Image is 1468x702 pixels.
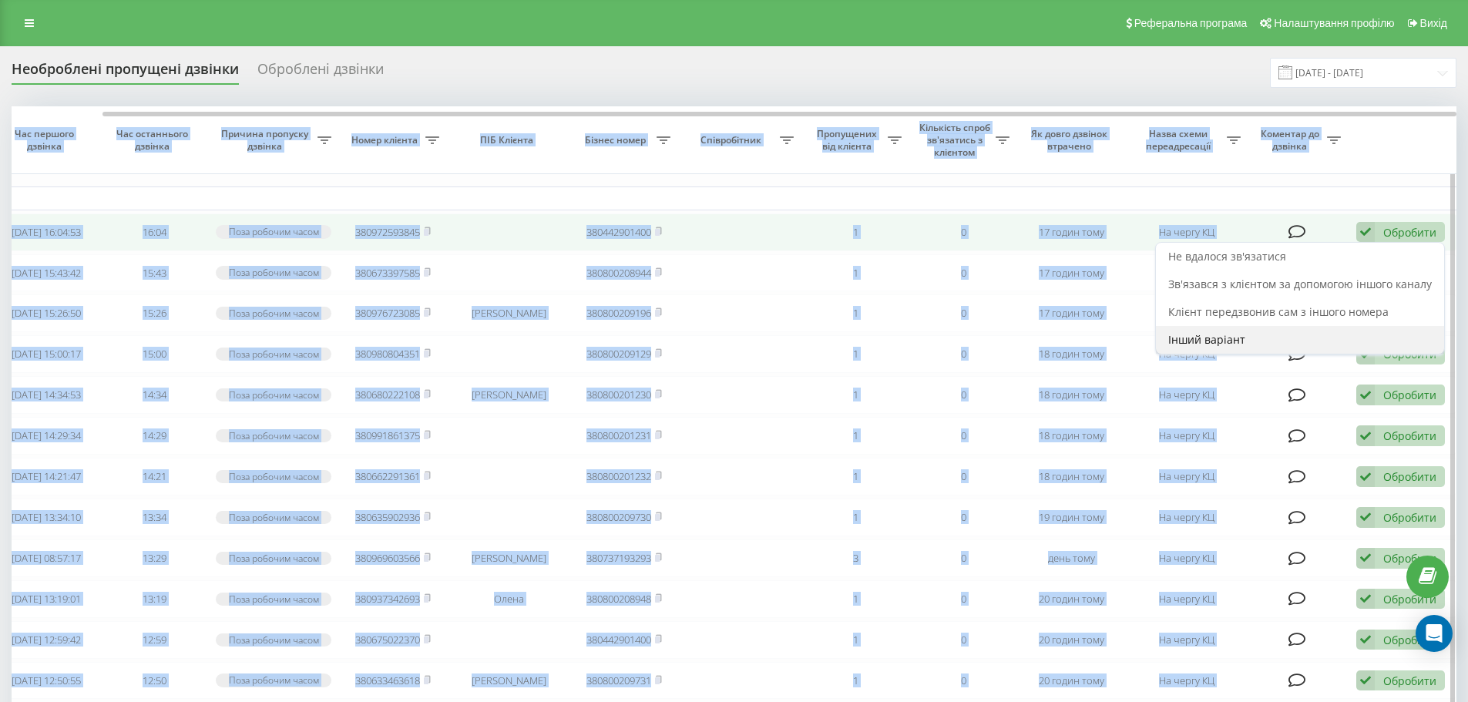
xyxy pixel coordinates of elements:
td: На чергу КЦ [1125,254,1248,292]
td: 0 [909,335,1017,373]
td: 0 [909,213,1017,251]
a: 380972593845 [355,225,420,239]
td: На чергу КЦ [1125,499,1248,536]
td: 15:00 [100,335,208,373]
td: На чергу КЦ [1125,417,1248,455]
td: 1 [801,417,909,455]
span: Вихід [1420,17,1447,29]
td: 1 [801,376,909,414]
a: 380673397585 [355,266,420,280]
td: [PERSON_NAME] [447,294,570,332]
div: Поза робочим часом [216,470,331,483]
div: Обробити [1383,428,1436,443]
a: 380800209731 [586,673,651,687]
td: 14:21 [100,458,208,495]
td: 18 годин тому [1017,335,1125,373]
div: Обробити [1383,551,1436,566]
span: Налаштування профілю [1274,17,1394,29]
td: 13:34 [100,499,208,536]
td: 20 годин тому [1017,580,1125,618]
td: 15:26 [100,294,208,332]
div: Поза робочим часом [216,388,331,401]
td: На чергу КЦ [1125,458,1248,495]
a: 380980804351 [355,347,420,361]
td: 1 [801,458,909,495]
div: Обробити [1383,592,1436,606]
a: 380800201230 [586,388,651,401]
td: 17 годин тому [1017,294,1125,332]
div: Обробити [1383,469,1436,484]
td: 1 [801,662,909,700]
td: 17 годин тому [1017,213,1125,251]
td: 19 годин тому [1017,499,1125,536]
span: ПІБ Клієнта [460,134,557,146]
a: 380937342693 [355,592,420,606]
span: Назва схеми переадресації [1133,128,1227,152]
div: Обробити [1383,633,1436,647]
td: 16:04 [100,213,208,251]
span: Номер клієнта [347,134,425,146]
td: Олена [447,580,570,618]
div: Поза робочим часом [216,552,331,565]
div: Поза робочим часом [216,225,331,238]
td: 0 [909,662,1017,700]
td: 0 [909,458,1017,495]
a: 380675022370 [355,633,420,647]
span: Співробітник [686,134,780,146]
div: Оброблені дзвінки [257,61,384,85]
td: 12:50 [100,662,208,700]
div: Обробити [1383,510,1436,525]
td: [PERSON_NAME] [447,376,570,414]
td: На чергу КЦ [1125,580,1248,618]
td: 15:43 [100,254,208,292]
div: Поза робочим часом [216,511,331,524]
td: 18 годин тому [1017,417,1125,455]
div: Обробити [1383,673,1436,688]
span: Кількість спроб зв'язатись з клієнтом [917,122,996,158]
a: 380635902936 [355,510,420,524]
div: Поза робочим часом [216,429,331,442]
td: На чергу КЦ [1125,621,1248,659]
td: 1 [801,335,909,373]
span: Реферальна програма [1134,17,1248,29]
span: Час останнього дзвінка [113,128,196,152]
td: На чергу КЦ [1125,294,1248,332]
a: 380800201231 [586,428,651,442]
td: 20 годин тому [1017,621,1125,659]
span: Не вдалося зв'язатися [1168,249,1286,264]
td: 1 [801,499,909,536]
td: 12:59 [100,621,208,659]
td: На чергу КЦ [1125,376,1248,414]
td: 0 [909,499,1017,536]
a: 380800208948 [586,592,651,606]
td: 1 [801,621,909,659]
td: [PERSON_NAME] [447,539,570,577]
a: 380969603566 [355,551,420,565]
td: 13:19 [100,580,208,618]
a: 380680222108 [355,388,420,401]
td: На чергу КЦ [1125,213,1248,251]
td: 0 [909,417,1017,455]
span: Як довго дзвінок втрачено [1030,128,1113,152]
span: Зв'язався з клієнтом за допомогою іншого каналу [1168,277,1432,291]
a: 380442901400 [586,633,651,647]
td: 0 [909,539,1017,577]
a: 380633463618 [355,673,420,687]
div: Поза робочим часом [216,348,331,361]
a: 380800209730 [586,510,651,524]
td: 18 годин тому [1017,458,1125,495]
a: 380976723085 [355,306,420,320]
a: 380442901400 [586,225,651,239]
td: день тому [1017,539,1125,577]
td: 0 [909,294,1017,332]
td: 1 [801,580,909,618]
td: 14:29 [100,417,208,455]
td: 1 [801,213,909,251]
span: Причина пропуску дзвінка [216,128,317,152]
a: 380800201232 [586,469,651,483]
a: 380662291361 [355,469,420,483]
td: На чергу КЦ [1125,662,1248,700]
td: 18 годин тому [1017,376,1125,414]
span: Коментар до дзвінка [1256,128,1327,152]
div: Поза робочим часом [216,266,331,279]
